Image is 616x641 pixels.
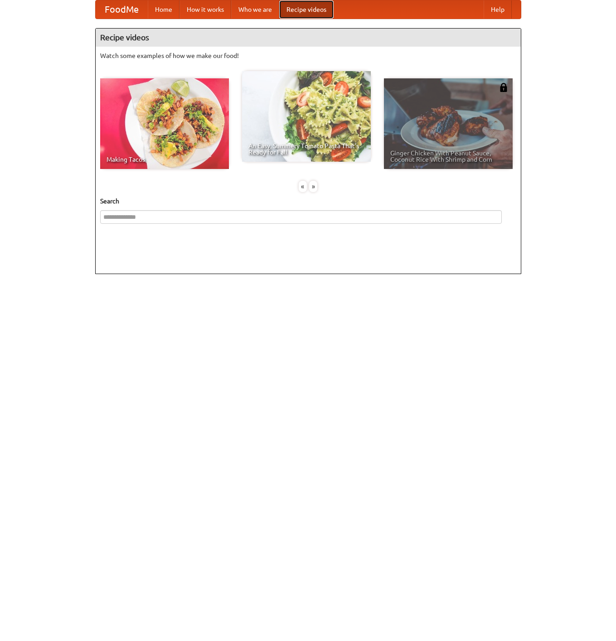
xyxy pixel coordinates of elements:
h4: Recipe videos [96,29,521,47]
span: Making Tacos [107,156,223,163]
a: An Easy, Summery Tomato Pasta That's Ready for Fall [242,71,371,162]
a: Home [148,0,179,19]
a: Making Tacos [100,78,229,169]
p: Watch some examples of how we make our food! [100,51,516,60]
span: An Easy, Summery Tomato Pasta That's Ready for Fall [248,143,364,155]
h5: Search [100,197,516,206]
a: Help [484,0,512,19]
img: 483408.png [499,83,508,92]
a: FoodMe [96,0,148,19]
a: Who we are [231,0,279,19]
div: « [299,181,307,192]
a: How it works [179,0,231,19]
div: » [309,181,317,192]
a: Recipe videos [279,0,334,19]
